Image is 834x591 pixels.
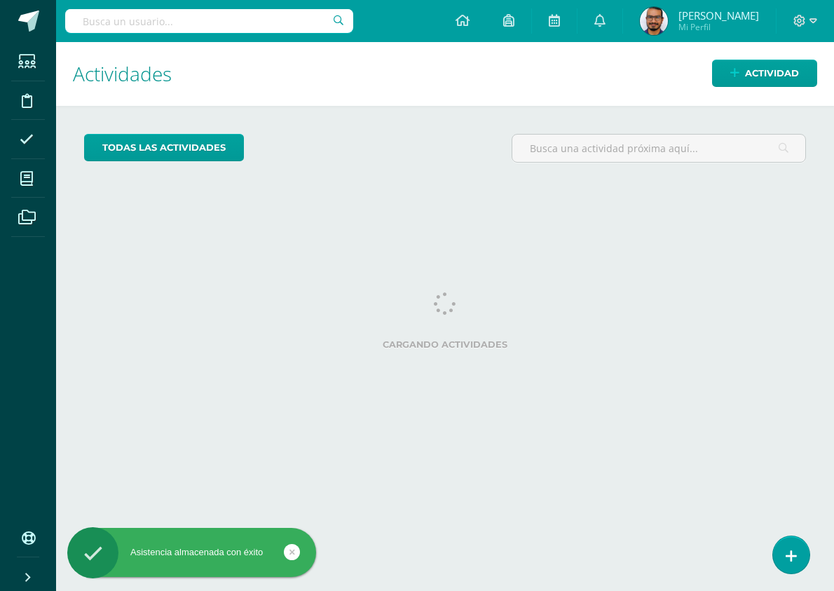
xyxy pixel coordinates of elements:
[65,9,353,33] input: Busca un usuario...
[512,135,805,162] input: Busca una actividad próxima aquí...
[640,7,668,35] img: 08be2d55319ba3387df66664f4822257.png
[67,546,316,559] div: Asistencia almacenada con éxito
[84,134,244,161] a: todas las Actividades
[678,21,759,33] span: Mi Perfil
[84,339,806,350] label: Cargando actividades
[678,8,759,22] span: [PERSON_NAME]
[745,60,799,86] span: Actividad
[712,60,817,87] a: Actividad
[73,42,817,106] h1: Actividades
